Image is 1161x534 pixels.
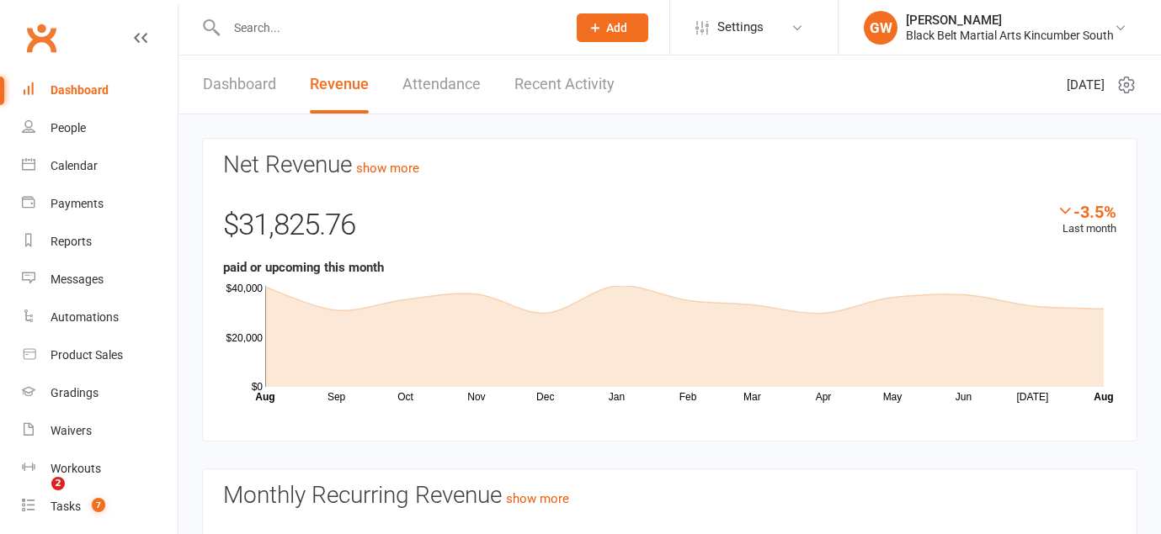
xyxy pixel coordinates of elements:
[506,491,569,506] a: show more
[20,17,62,59] a: Clubworx
[223,152,1116,178] h3: Net Revenue
[864,11,897,45] div: GW
[606,21,627,34] span: Add
[402,56,481,114] a: Attendance
[22,299,178,336] a: Automations
[22,450,178,488] a: Workouts
[577,13,648,42] button: Add
[51,83,109,97] div: Dashboard
[22,147,178,185] a: Calendar
[22,374,178,412] a: Gradings
[223,260,384,275] strong: paid or upcoming this month
[223,483,1116,509] h3: Monthly Recurring Revenue
[1067,75,1105,95] span: [DATE]
[1057,202,1116,238] div: Last month
[51,272,104,286] div: Messages
[51,500,81,513] div: Tasks
[51,159,98,172] div: Calendar
[51,310,119,324] div: Automations
[92,498,105,512] span: 7
[22,412,178,450] a: Waivers
[51,424,92,437] div: Waivers
[221,16,555,40] input: Search...
[22,223,178,261] a: Reports
[17,477,57,517] iframe: Intercom live chat
[514,56,615,114] a: Recent Activity
[223,202,1116,257] div: $31,825.76
[22,185,178,223] a: Payments
[22,261,178,299] a: Messages
[356,161,419,176] a: show more
[906,28,1114,43] div: Black Belt Martial Arts Kincumber South
[51,121,86,135] div: People
[22,336,178,374] a: Product Sales
[203,56,276,114] a: Dashboard
[310,56,369,114] a: Revenue
[51,197,104,210] div: Payments
[22,109,178,147] a: People
[51,348,123,362] div: Product Sales
[51,235,92,248] div: Reports
[51,477,65,490] span: 2
[51,462,101,475] div: Workouts
[717,8,764,46] span: Settings
[1057,202,1116,220] div: -3.5%
[906,13,1114,28] div: [PERSON_NAME]
[51,386,99,399] div: Gradings
[22,71,178,109] a: Dashboard
[22,488,178,526] a: Tasks 7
